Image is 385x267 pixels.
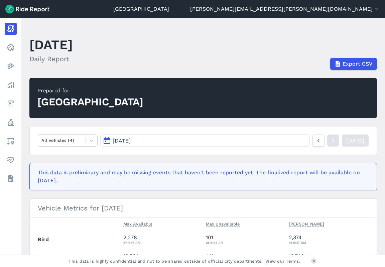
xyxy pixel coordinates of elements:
div: Prepared for [37,87,143,95]
a: [DATE] [342,135,369,147]
a: Datasets [5,173,17,185]
a: View our Terms. [265,258,300,264]
a: Policy [5,116,17,128]
div: 12,748 [289,252,369,264]
div: 411 [206,252,283,264]
button: Max Unavailable [206,220,240,228]
a: Analyze [5,79,17,91]
div: at 9:47 AM [289,240,369,246]
button: Max Available [123,220,152,228]
a: Report [5,23,17,35]
div: 2,374 [289,234,369,246]
div: 101 [206,234,283,246]
span: [DATE] [113,138,131,144]
div: [GEOGRAPHIC_DATA] [37,95,143,109]
a: Health [5,154,17,166]
button: Export CSV [330,58,377,70]
button: [DATE] [100,135,310,147]
a: Heatmaps [5,60,17,72]
a: Fees [5,98,17,110]
button: [PERSON_NAME][EMAIL_ADDRESS][PERSON_NAME][DOMAIN_NAME] [190,5,380,13]
div: at 9:47 AM [123,240,201,246]
a: [GEOGRAPHIC_DATA] [113,5,169,13]
div: 12,524 [123,252,201,264]
span: Max Available [123,220,152,227]
h2: Daily Report [29,54,73,64]
div: This data is preliminary and may be missing events that haven't been reported yet. The finalized ... [38,169,365,185]
a: Areas [5,135,17,147]
h3: Vehicle Metrics for [DATE] [30,199,377,217]
div: 2,278 [123,234,201,246]
span: Export CSV [343,60,373,68]
button: [PERSON_NAME] [289,220,324,228]
div: at 8:44 AM [206,240,283,246]
h1: [DATE] [29,35,73,54]
img: Ride Report [5,5,49,13]
a: Realtime [5,41,17,54]
span: [PERSON_NAME] [289,220,324,227]
th: Bird [38,231,121,249]
span: Max Unavailable [206,220,240,227]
